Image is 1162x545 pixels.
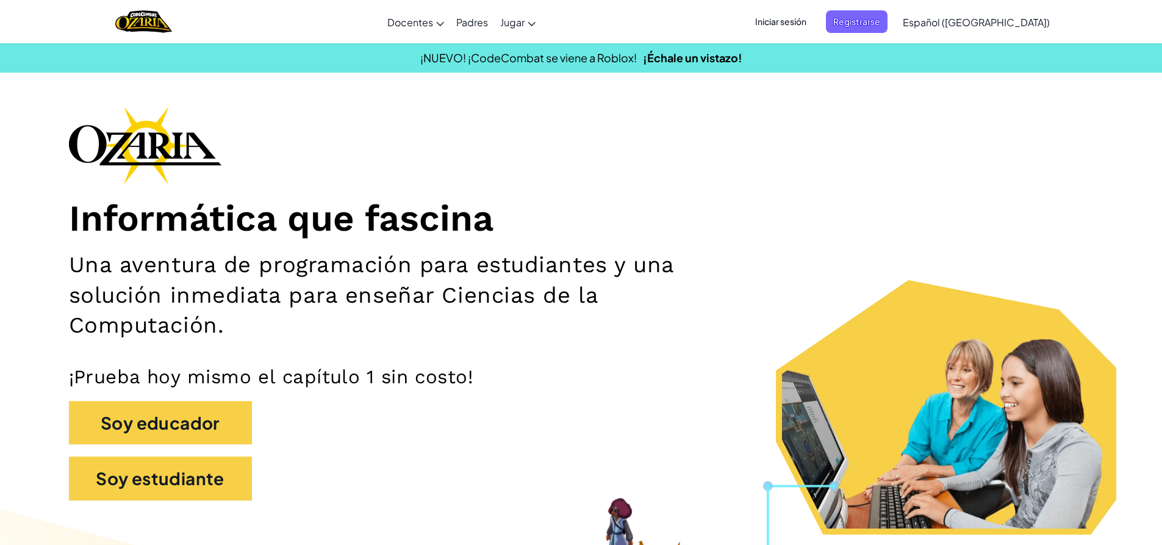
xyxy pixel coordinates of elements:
a: Jugar [494,5,542,38]
button: Registrarse [826,10,888,33]
span: ¡NUEVO! ¡CodeCombat se viene a Roblox! [420,51,637,65]
h2: Una aventura de programación para estudiantes y una solución inmediata para enseñar Ciencias de l... [69,250,756,340]
img: Home [115,9,172,34]
h1: Informática que fascina [69,197,1094,241]
a: Padres [450,5,494,38]
a: Docentes [381,5,450,38]
span: Español ([GEOGRAPHIC_DATA]) [903,16,1050,29]
a: ¡Échale un vistazo! [643,51,742,65]
span: Docentes [387,16,433,29]
span: Jugar [500,16,525,29]
a: Español ([GEOGRAPHIC_DATA]) [897,5,1056,38]
button: Soy educador [69,401,252,445]
p: ¡Prueba hoy mismo el capítulo 1 sin costo! [69,365,1094,389]
a: Ozaria by CodeCombat logo [115,9,172,34]
button: Soy estudiante [69,457,252,500]
button: Iniciar sesión [748,10,814,33]
img: Ozaria branding logo [69,106,221,184]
